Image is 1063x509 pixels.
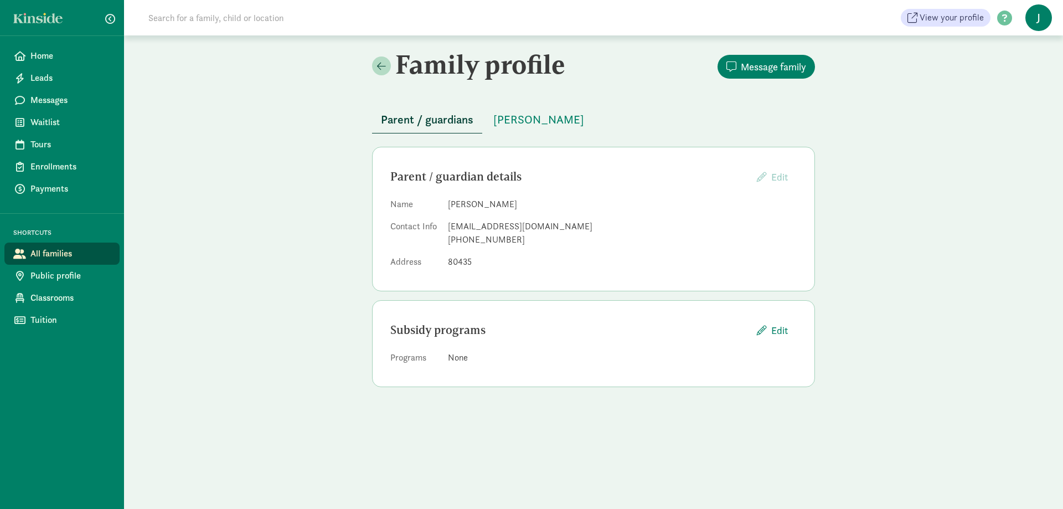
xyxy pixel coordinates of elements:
[381,111,473,128] span: Parent / guardians
[30,94,111,107] span: Messages
[4,309,120,331] a: Tuition
[30,247,111,260] span: All families
[372,49,591,80] h2: Family profile
[30,160,111,173] span: Enrollments
[30,138,111,151] span: Tours
[748,165,797,189] button: Edit
[748,318,797,342] button: Edit
[448,255,797,269] dd: 80435
[142,7,452,29] input: Search for a family, child or location
[484,114,593,126] a: [PERSON_NAME]
[4,287,120,309] a: Classrooms
[372,106,482,133] button: Parent / guardians
[30,71,111,85] span: Leads
[920,11,984,24] span: View your profile
[448,220,797,233] div: [EMAIL_ADDRESS][DOMAIN_NAME]
[30,291,111,305] span: Classrooms
[771,171,788,183] span: Edit
[741,59,806,74] span: Message family
[448,233,797,246] div: [PHONE_NUMBER]
[30,49,111,63] span: Home
[4,133,120,156] a: Tours
[4,243,120,265] a: All families
[390,255,439,273] dt: Address
[4,45,120,67] a: Home
[30,182,111,196] span: Payments
[390,321,748,339] div: Subsidy programs
[4,67,120,89] a: Leads
[30,269,111,282] span: Public profile
[901,9,990,27] a: View your profile
[30,313,111,327] span: Tuition
[1008,456,1063,509] iframe: Chat Widget
[484,106,593,133] button: [PERSON_NAME]
[493,111,584,128] span: [PERSON_NAME]
[4,156,120,178] a: Enrollments
[4,89,120,111] a: Messages
[4,178,120,200] a: Payments
[390,198,439,215] dt: Name
[372,114,482,126] a: Parent / guardians
[4,265,120,287] a: Public profile
[448,351,797,364] div: None
[390,220,439,251] dt: Contact Info
[771,323,788,338] span: Edit
[390,351,439,369] dt: Programs
[4,111,120,133] a: Waitlist
[30,116,111,129] span: Waitlist
[718,55,815,79] button: Message family
[390,168,748,186] div: Parent / guardian details
[448,198,797,211] dd: [PERSON_NAME]
[1025,4,1052,31] span: J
